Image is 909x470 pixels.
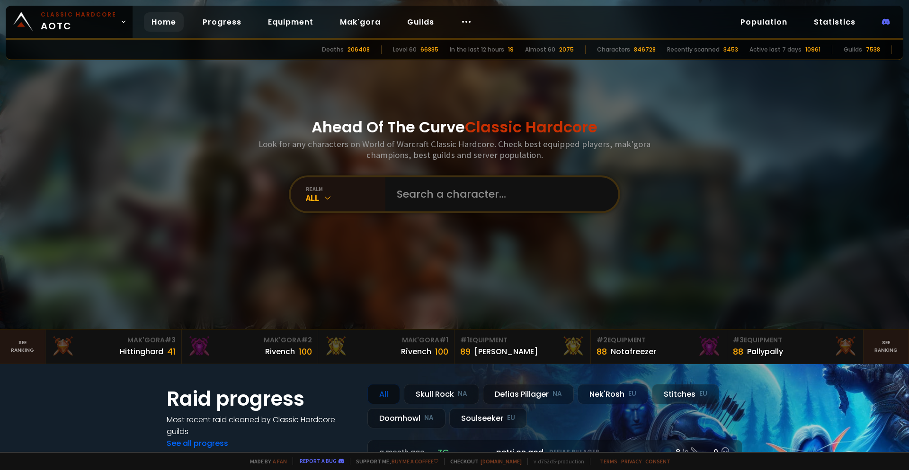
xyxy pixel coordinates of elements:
[367,408,446,428] div: Doomhowl
[165,335,176,345] span: # 3
[611,346,656,357] div: Notafreezer
[51,335,176,345] div: Mak'Gora
[525,45,555,54] div: Almost 60
[553,389,562,399] small: NA
[435,345,448,358] div: 100
[332,12,388,32] a: Mak'gora
[749,45,802,54] div: Active last 7 days
[45,330,182,364] a: Mak'Gora#3Hittinghard41
[255,139,654,160] h3: Look for any characters on World of Warcraft Classic Hardcore. Check best equipped players, mak'g...
[350,458,438,465] span: Support me,
[733,12,795,32] a: Population
[805,45,820,54] div: 10961
[195,12,249,32] a: Progress
[324,335,448,345] div: Mak'Gora
[265,346,295,357] div: Rivench
[391,177,607,211] input: Search a character...
[460,335,585,345] div: Equipment
[460,335,469,345] span: # 1
[260,12,321,32] a: Equipment
[733,335,857,345] div: Equipment
[393,45,417,54] div: Level 60
[322,45,344,54] div: Deaths
[806,12,863,32] a: Statistics
[318,330,454,364] a: Mak'Gora#1Rîvench100
[578,384,648,404] div: Nek'Rosh
[312,116,597,139] h1: Ahead Of The Curve
[41,10,116,19] small: Classic Hardcore
[483,384,574,404] div: Defias Pillager
[508,45,514,54] div: 19
[144,12,184,32] a: Home
[450,45,504,54] div: In the last 12 hours
[866,45,880,54] div: 7538
[392,458,438,465] a: Buy me a coffee
[367,440,742,465] a: a month agozgpetri on godDefias Pillager8 /90
[167,414,356,437] h4: Most recent raid cleaned by Classic Hardcore guilds
[460,345,471,358] div: 89
[645,458,670,465] a: Consent
[597,335,721,345] div: Equipment
[41,10,116,33] span: AOTC
[454,330,591,364] a: #1Equipment89[PERSON_NAME]
[444,458,522,465] span: Checkout
[864,330,909,364] a: Seeranking
[458,389,467,399] small: NA
[424,413,434,423] small: NA
[182,330,318,364] a: Mak'Gora#2Rivench100
[449,408,527,428] div: Soulseeker
[420,45,438,54] div: 66835
[367,384,400,404] div: All
[404,384,479,404] div: Skull Rock
[628,389,636,399] small: EU
[167,384,356,414] h1: Raid progress
[527,458,584,465] span: v. d752d5 - production
[401,346,431,357] div: Rîvench
[597,45,630,54] div: Characters
[167,438,228,449] a: See all progress
[299,345,312,358] div: 100
[600,458,617,465] a: Terms
[652,384,719,404] div: Stitches
[301,335,312,345] span: # 2
[723,45,738,54] div: 3453
[747,346,783,357] div: Pallypally
[507,413,515,423] small: EU
[273,458,287,465] a: a fan
[591,330,727,364] a: #2Equipment88Notafreezer
[244,458,287,465] span: Made by
[733,345,743,358] div: 88
[120,346,163,357] div: Hittinghard
[621,458,642,465] a: Privacy
[597,335,607,345] span: # 2
[844,45,862,54] div: Guilds
[597,345,607,358] div: 88
[300,457,337,464] a: Report a bug
[187,335,312,345] div: Mak'Gora
[167,345,176,358] div: 41
[733,335,744,345] span: # 3
[559,45,574,54] div: 2075
[481,458,522,465] a: [DOMAIN_NAME]
[400,12,442,32] a: Guilds
[306,192,385,203] div: All
[667,45,720,54] div: Recently scanned
[6,6,133,38] a: Classic HardcoreAOTC
[465,116,597,138] span: Classic Hardcore
[306,185,385,192] div: realm
[699,389,707,399] small: EU
[727,330,864,364] a: #3Equipment88Pallypally
[634,45,656,54] div: 846728
[348,45,370,54] div: 206408
[474,346,538,357] div: [PERSON_NAME]
[439,335,448,345] span: # 1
